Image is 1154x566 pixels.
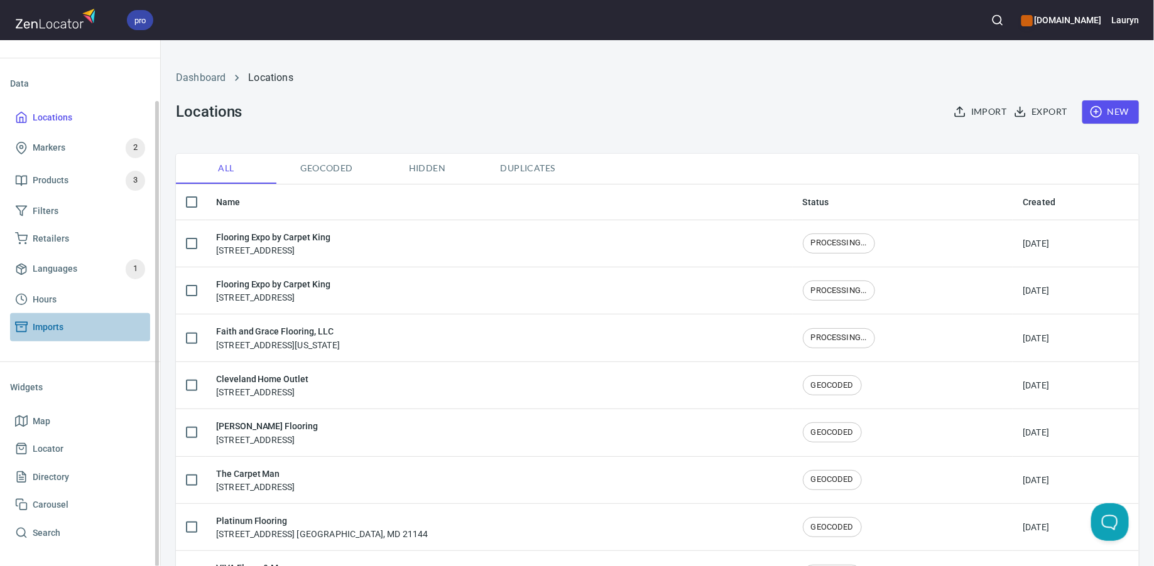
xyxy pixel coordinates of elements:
span: Filters [33,203,58,219]
div: [STREET_ADDRESS] [216,230,330,257]
div: [STREET_ADDRESS] [216,277,330,304]
th: Status [793,184,1013,220]
span: 3 [126,173,145,188]
a: Languages1 [10,253,150,286]
h6: Faith and Grace Flooring, LLC [216,324,340,338]
div: [STREET_ADDRESS] [216,467,295,493]
h6: Platinum Flooring [216,514,428,528]
h3: Locations [176,103,242,120]
span: Retailers [33,231,69,247]
img: zenlocator [15,5,99,32]
div: [STREET_ADDRESS][US_STATE] [216,324,340,351]
div: [DATE] [1023,237,1049,250]
span: PROCESSING... [803,285,874,297]
nav: breadcrumb [176,70,1139,85]
span: Markers [33,140,65,156]
a: Locations [10,104,150,132]
span: Directory [33,469,69,485]
span: GEOCODED [803,521,861,533]
span: Map [33,414,50,429]
a: Locator [10,435,150,463]
span: Hidden [384,161,470,176]
span: 2 [126,141,145,155]
a: Products3 [10,164,150,197]
span: Export [1016,104,1067,120]
span: Languages [33,261,77,277]
a: Filters [10,197,150,225]
a: Search [10,519,150,547]
h6: [PERSON_NAME] Flooring [216,419,318,433]
div: [DATE] [1023,474,1049,486]
a: Map [10,407,150,435]
th: Name [206,184,793,220]
button: Search [984,6,1011,34]
div: [DATE] [1023,426,1049,439]
a: Markers2 [10,132,150,164]
span: Carousel [33,497,68,513]
th: Created [1013,184,1139,220]
span: Products [33,173,68,188]
h6: [DOMAIN_NAME] [1021,13,1101,27]
a: Directory [10,463,150,491]
div: Manage your apps [1021,6,1101,34]
a: Carousel [10,491,150,519]
button: Lauryn [1111,6,1139,34]
span: Geocoded [284,161,369,176]
span: New [1092,104,1129,120]
button: New [1082,100,1139,124]
span: GEOCODED [803,380,861,392]
h6: Cleveland Home Outlet [216,372,308,386]
span: Imports [33,319,63,335]
span: Duplicates [485,161,570,176]
span: PROCESSING... [803,332,874,344]
span: Locations [33,110,72,125]
div: [STREET_ADDRESS] [216,372,308,398]
button: Import [951,100,1011,124]
div: [DATE] [1023,379,1049,392]
a: Retailers [10,225,150,253]
a: Imports [10,313,150,341]
div: [STREET_ADDRESS] [GEOGRAPHIC_DATA], MD 21144 [216,514,428,540]
div: [STREET_ADDRESS] [216,419,318,446]
button: Export [1011,100,1072,124]
li: Widgets [10,372,150,402]
span: All [183,161,269,176]
div: [DATE] [1023,284,1049,297]
span: GEOCODED [803,427,861,439]
a: Locations [248,72,293,83]
a: Dashboard [176,72,226,83]
span: GEOCODED [803,474,861,486]
span: Hours [33,292,57,307]
iframe: Help Scout Beacon - Open [1091,503,1129,541]
h6: Flooring Expo by Carpet King [216,230,330,244]
div: [DATE] [1023,521,1049,533]
div: pro [127,10,153,30]
span: PROCESSING... [803,237,874,249]
a: Hours [10,286,150,314]
h6: Flooring Expo by Carpet King [216,277,330,291]
span: Locator [33,441,63,457]
button: color-CE600E [1021,15,1033,26]
span: Search [33,525,60,541]
div: [DATE] [1023,332,1049,344]
li: Data [10,68,150,99]
span: Import [956,104,1006,120]
span: pro [127,14,153,27]
span: 1 [126,262,145,276]
h6: The Carpet Man [216,467,295,481]
h6: Lauryn [1111,13,1139,27]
